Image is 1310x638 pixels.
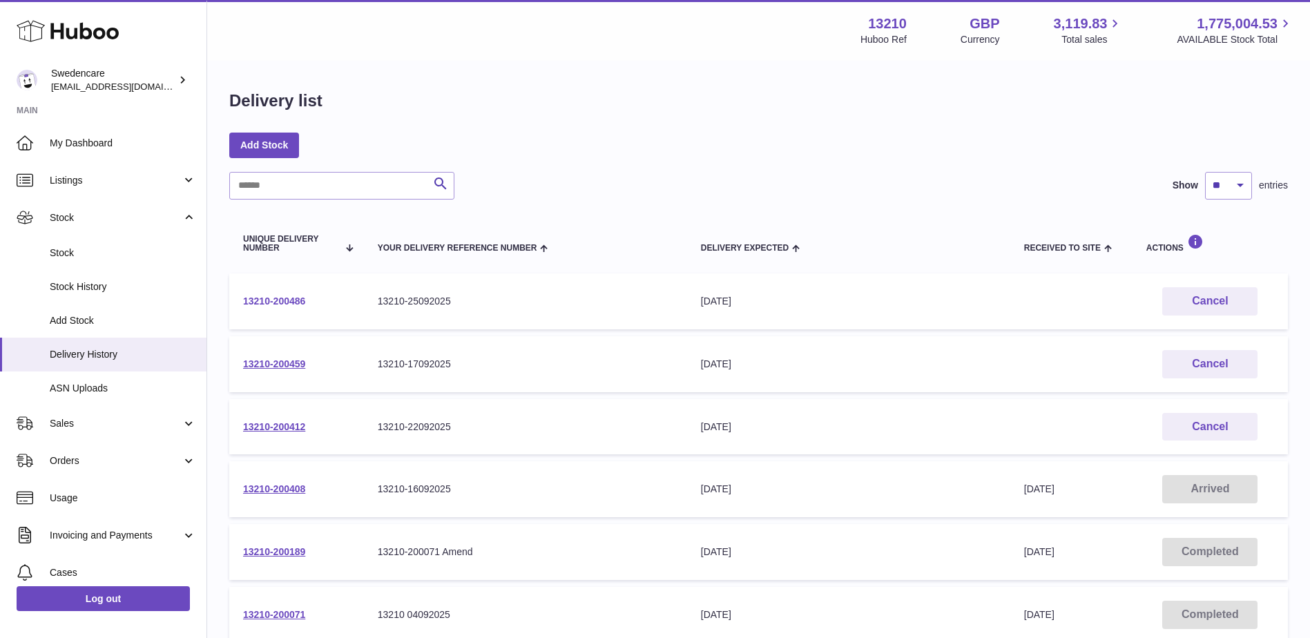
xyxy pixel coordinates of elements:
div: [DATE] [701,483,996,496]
h1: Delivery list [229,90,322,112]
span: Delivery Expected [701,244,789,253]
span: Cases [50,566,196,579]
button: Cancel [1162,413,1258,441]
div: 13210-25092025 [378,295,673,308]
a: 13210-200071 [243,609,305,620]
a: 3,119.83 Total sales [1054,14,1124,46]
div: [DATE] [701,295,996,308]
span: Usage [50,492,196,505]
span: 1,775,004.53 [1197,14,1278,33]
span: Sales [50,417,182,430]
div: 13210-17092025 [378,358,673,371]
a: 13210-200459 [243,358,305,369]
div: [DATE] [701,358,996,371]
a: Add Stock [229,133,299,157]
span: ASN Uploads [50,382,196,395]
div: [DATE] [701,420,996,434]
span: Add Stock [50,314,196,327]
span: [DATE] [1024,546,1054,557]
div: 13210-22092025 [378,420,673,434]
div: 13210-16092025 [378,483,673,496]
a: 1,775,004.53 AVAILABLE Stock Total [1177,14,1293,46]
span: Stock [50,211,182,224]
div: 13210-200071 Amend [378,545,673,559]
button: Cancel [1162,287,1258,316]
span: [DATE] [1024,609,1054,620]
span: Total sales [1061,33,1123,46]
span: Listings [50,174,182,187]
span: Stock History [50,280,196,293]
strong: 13210 [868,14,907,33]
div: 13210 04092025 [378,608,673,621]
a: 13210-200486 [243,296,305,307]
img: gemma.horsfield@swedencare.co.uk [17,70,37,90]
div: Huboo Ref [860,33,907,46]
span: Delivery History [50,348,196,361]
span: Unique Delivery Number [243,235,338,253]
a: 13210-200189 [243,546,305,557]
label: Show [1173,179,1198,192]
span: [EMAIL_ADDRESS][DOMAIN_NAME] [51,81,203,92]
a: 13210-200412 [243,421,305,432]
span: My Dashboard [50,137,196,150]
div: [DATE] [701,608,996,621]
a: 13210-200408 [243,483,305,494]
span: Invoicing and Payments [50,529,182,542]
span: [DATE] [1024,483,1054,494]
div: Swedencare [51,67,175,93]
span: Received to Site [1024,244,1101,253]
span: Your Delivery Reference Number [378,244,537,253]
div: Actions [1146,234,1274,253]
span: entries [1259,179,1288,192]
div: Currency [961,33,1000,46]
span: 3,119.83 [1054,14,1108,33]
span: AVAILABLE Stock Total [1177,33,1293,46]
button: Cancel [1162,350,1258,378]
span: Stock [50,246,196,260]
span: Orders [50,454,182,467]
a: Log out [17,586,190,611]
div: [DATE] [701,545,996,559]
strong: GBP [970,14,999,33]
